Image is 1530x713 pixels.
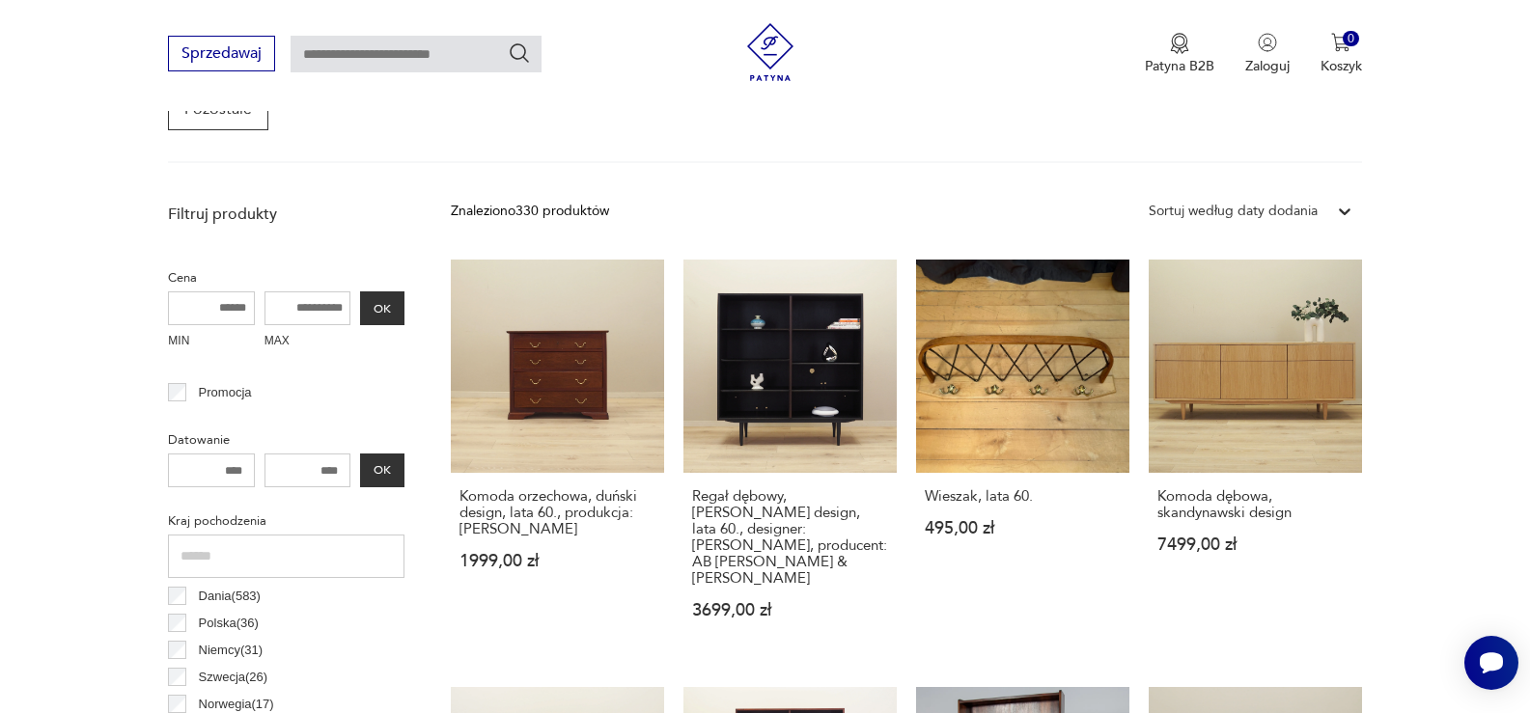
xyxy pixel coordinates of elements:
[1258,33,1277,52] img: Ikonka użytkownika
[1149,260,1362,656] a: Komoda dębowa, skandynawski designKomoda dębowa, skandynawski design7499,00 zł
[360,453,404,487] button: OK
[199,640,264,661] p: Niemcy ( 31 )
[916,260,1129,656] a: Wieszak, lata 60.Wieszak, lata 60.495,00 zł
[1464,636,1518,690] iframe: Smartsupp widget button
[168,36,275,71] button: Sprzedawaj
[1145,57,1214,75] p: Patyna B2B
[459,488,655,537] h3: Komoda orzechowa, duński design, lata 60., produkcja: [PERSON_NAME]
[168,429,404,451] p: Datowanie
[360,291,404,325] button: OK
[459,553,655,569] p: 1999,00 zł
[925,520,1121,536] p: 495,00 zł
[741,23,799,81] img: Patyna - sklep z meblami i dekoracjami vintage
[168,48,275,62] a: Sprzedawaj
[683,260,897,656] a: Regał dębowy, skandynawski design, lata 60., designer: Børge Mogensen, producent: AB Karl Anderss...
[1245,33,1290,75] button: Zaloguj
[508,41,531,65] button: Szukaj
[692,602,888,618] p: 3699,00 zł
[1157,536,1353,553] p: 7499,00 zł
[1343,31,1359,47] div: 0
[1149,201,1318,222] div: Sortuj według daty dodania
[1331,33,1350,52] img: Ikona koszyka
[925,488,1121,505] h3: Wieszak, lata 60.
[692,488,888,587] h3: Regał dębowy, [PERSON_NAME] design, lata 60., designer: [PERSON_NAME], producent: AB [PERSON_NAME...
[1245,57,1290,75] p: Zaloguj
[1157,488,1353,521] h3: Komoda dębowa, skandynawski design
[1145,33,1214,75] button: Patyna B2B
[1145,33,1214,75] a: Ikona medaluPatyna B2B
[1170,33,1189,54] img: Ikona medalu
[451,260,664,656] a: Komoda orzechowa, duński design, lata 60., produkcja: DaniaKomoda orzechowa, duński design, lata ...
[1321,57,1362,75] p: Koszyk
[264,325,351,359] label: MAX
[199,382,252,403] p: Promocja
[199,586,261,607] p: Dania ( 583 )
[168,510,404,532] p: Kraj pochodzenia
[168,267,404,288] p: Cena
[1321,33,1362,75] button: 0Koszyk
[199,613,259,634] p: Polska ( 36 )
[168,204,404,225] p: Filtruj produkty
[451,201,609,222] div: Znaleziono 330 produktów
[199,667,268,688] p: Szwecja ( 26 )
[168,325,255,359] label: MIN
